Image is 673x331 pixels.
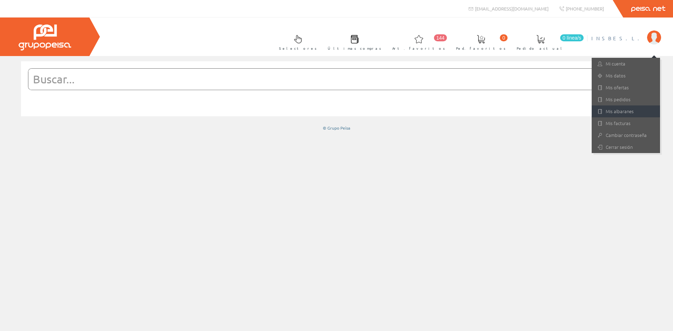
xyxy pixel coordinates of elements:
[21,125,652,131] div: © Grupo Peisa
[566,6,604,12] span: [PHONE_NUMBER]
[19,25,71,50] img: Grupo Peisa
[592,70,660,82] a: Mis datos
[592,105,660,117] a: Mis albaranes
[392,45,445,52] span: Art. favoritos
[591,35,644,42] span: INSBE S.L.
[591,29,661,36] a: INSBE S.L.
[500,34,508,41] span: 0
[592,94,660,105] a: Mis pedidos
[592,82,660,94] a: Mis ofertas
[517,45,564,52] span: Pedido actual
[434,34,447,41] span: 144
[560,34,584,41] span: 0 línea/s
[456,45,506,52] span: Ped. favoritos
[592,129,660,141] a: Cambiar contraseña
[279,45,317,52] span: Selectores
[592,117,660,129] a: Mis facturas
[592,141,660,153] a: Cerrar sesión
[592,58,660,70] a: Mi cuenta
[28,69,627,90] input: Buscar...
[321,29,385,55] a: Últimas compras
[272,29,320,55] a: Selectores
[328,45,381,52] span: Últimas compras
[475,6,549,12] span: [EMAIL_ADDRESS][DOMAIN_NAME]
[385,29,449,55] a: 144 Art. favoritos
